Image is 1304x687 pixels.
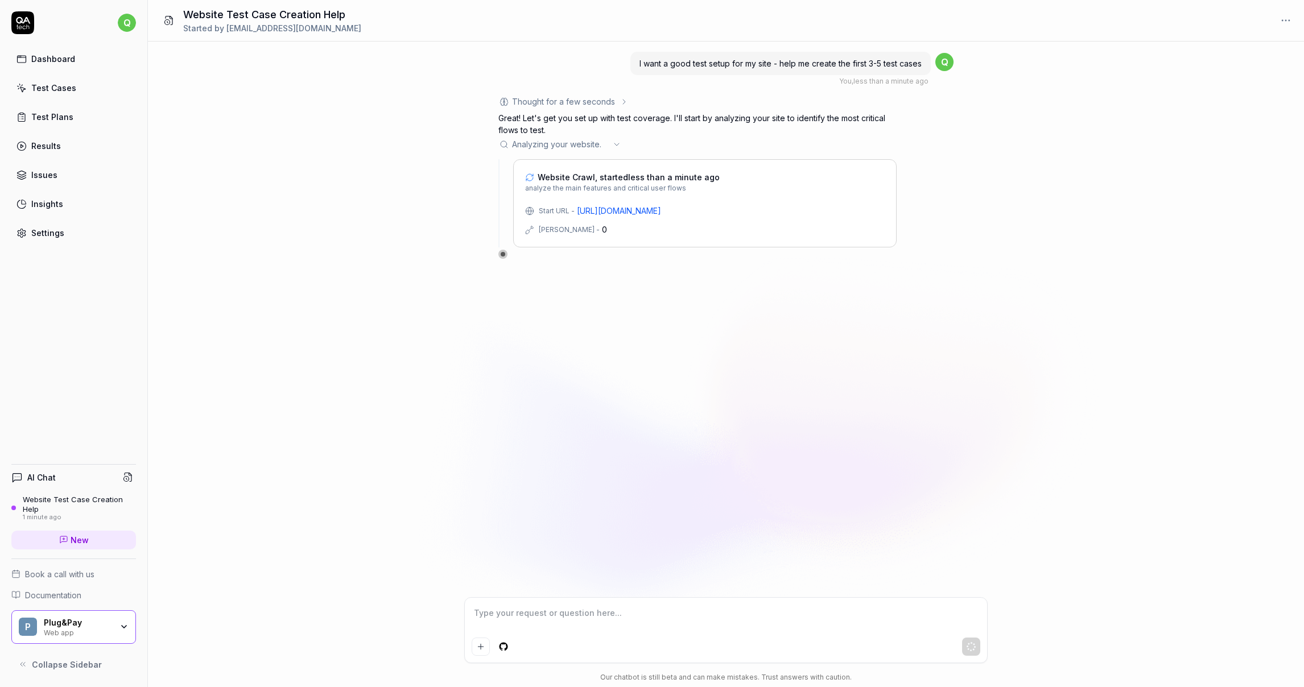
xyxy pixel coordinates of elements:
span: [EMAIL_ADDRESS][DOMAIN_NAME] [226,23,361,33]
a: Dashboard [11,48,136,70]
a: Website Crawl, startedless than a minute ago [525,171,720,183]
button: q [118,11,136,34]
div: Dashboard [31,53,75,65]
h1: Website Test Case Creation Help [183,7,361,22]
a: Test Cases [11,77,136,99]
a: Book a call with us [11,568,136,580]
a: Test Plans [11,106,136,128]
span: . [600,138,608,150]
button: Collapse Sidebar [11,653,136,676]
div: Plug&Pay [44,618,112,628]
span: Book a call with us [25,568,94,580]
div: , less than a minute ago [839,76,929,86]
div: 0 [602,224,607,235]
a: Settings [11,222,136,244]
span: New [71,534,89,546]
span: P [19,618,37,636]
span: Website Crawl, started less than a minute ago [538,171,720,183]
span: q [935,53,954,71]
a: New [11,531,136,549]
div: Start URL - [539,206,575,216]
div: Website Test Case Creation Help [23,495,136,514]
div: Our chatbot is still beta and can make mistakes. Trust answers with caution. [464,672,988,682]
span: Documentation [25,589,81,601]
div: Insights [31,198,63,210]
span: Collapse Sidebar [32,659,102,671]
div: [PERSON_NAME] - [539,225,600,235]
div: Issues [31,169,57,181]
span: I want a good test setup for my site - help me create the first 3-5 test cases [639,59,922,68]
a: Issues [11,164,136,186]
span: You [839,77,852,85]
span: analyze the main features and critical user flows [525,183,720,193]
div: Test Cases [31,82,76,94]
a: Results [11,135,136,157]
div: Thought for a few seconds [512,96,615,107]
a: Documentation [11,589,136,601]
div: Test Plans [31,111,73,123]
a: Insights [11,193,136,215]
span: q [118,14,136,32]
button: PPlug&PayWeb app [11,610,136,644]
span: Analyzing your website [512,138,608,150]
div: Started by [183,22,361,34]
div: Settings [31,227,64,239]
div: Results [31,140,61,152]
a: Website Test Case Creation Help1 minute ago [11,495,136,521]
p: Great! Let's get you set up with test coverage. I'll start by analyzing your site to identify the... [498,112,897,136]
a: [URL][DOMAIN_NAME] [577,205,661,217]
div: Web app [44,627,112,636]
h4: AI Chat [27,471,56,483]
button: Add attachment [472,638,490,656]
div: 1 minute ago [23,514,136,522]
